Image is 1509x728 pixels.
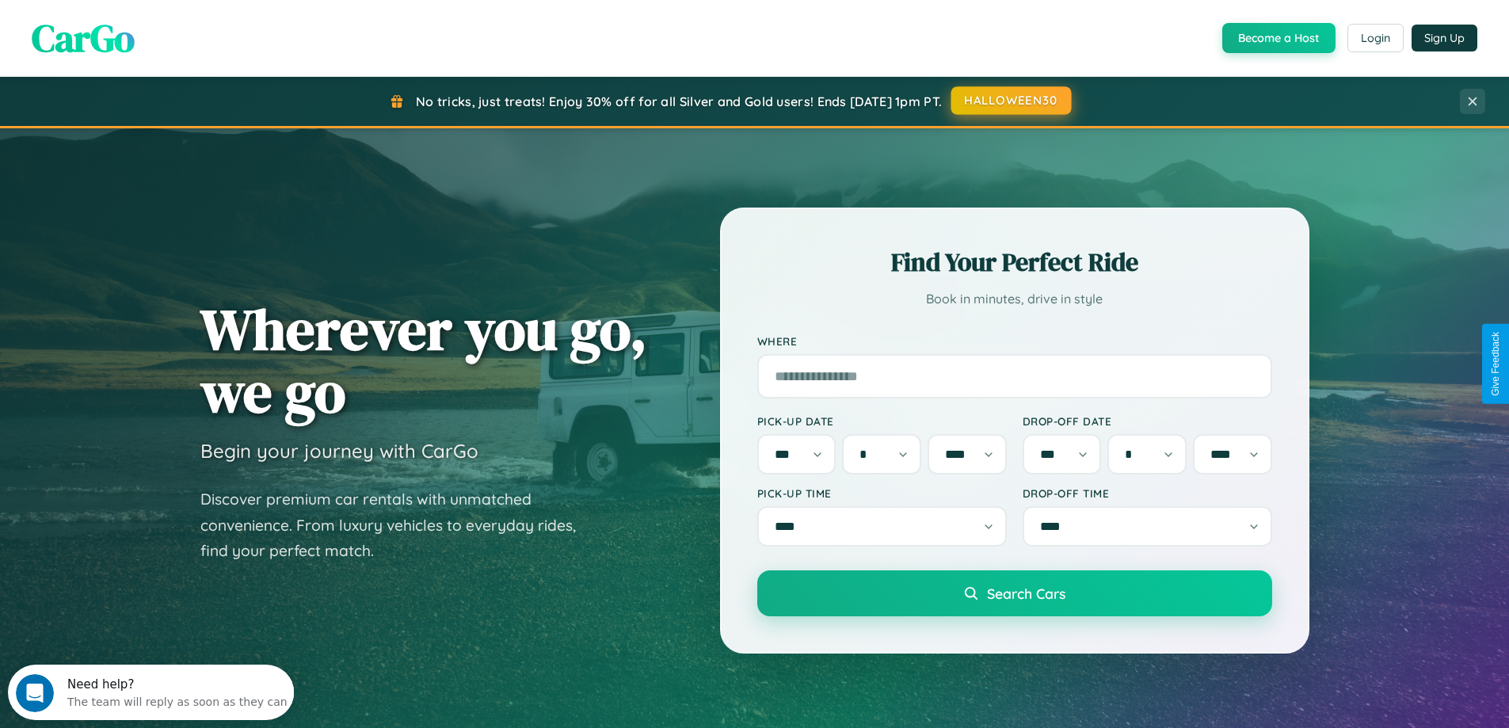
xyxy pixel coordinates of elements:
[59,26,280,43] div: The team will reply as soon as they can
[1023,414,1272,428] label: Drop-off Date
[200,439,478,463] h3: Begin your journey with CarGo
[757,486,1007,500] label: Pick-up Time
[757,414,1007,428] label: Pick-up Date
[1412,25,1477,51] button: Sign Up
[6,6,295,50] div: Open Intercom Messenger
[1023,486,1272,500] label: Drop-off Time
[757,570,1272,616] button: Search Cars
[757,334,1272,348] label: Where
[16,674,54,712] iframe: Intercom live chat
[200,298,647,423] h1: Wherever you go, we go
[200,486,596,564] p: Discover premium car rentals with unmatched convenience. From luxury vehicles to everyday rides, ...
[59,13,280,26] div: Need help?
[1347,24,1404,52] button: Login
[32,12,135,64] span: CarGo
[1490,332,1501,396] div: Give Feedback
[757,288,1272,311] p: Book in minutes, drive in style
[8,665,294,720] iframe: Intercom live chat discovery launcher
[987,585,1065,602] span: Search Cars
[416,93,942,109] span: No tricks, just treats! Enjoy 30% off for all Silver and Gold users! Ends [DATE] 1pm PT.
[951,86,1072,115] button: HALLOWEEN30
[1222,23,1336,53] button: Become a Host
[757,245,1272,280] h2: Find Your Perfect Ride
